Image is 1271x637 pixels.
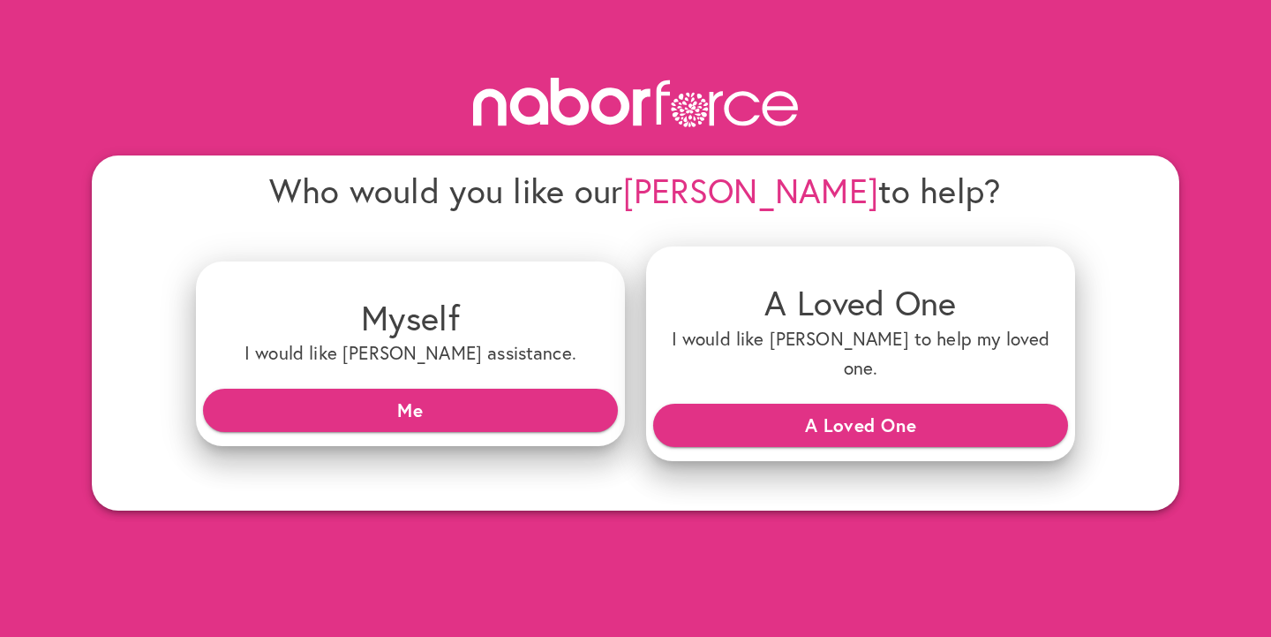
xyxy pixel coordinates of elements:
span: A Loved One [667,409,1054,441]
button: A Loved One [653,404,1068,446]
h6: I would like [PERSON_NAME] to help my loved one. [660,324,1061,383]
h4: Who would you like our to help? [196,170,1075,211]
button: Me [203,389,618,431]
h4: Myself [210,297,611,338]
h6: I would like [PERSON_NAME] assistance. [210,338,611,368]
h4: A Loved One [660,282,1061,323]
span: [PERSON_NAME] [623,168,879,213]
span: Me [217,394,604,426]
